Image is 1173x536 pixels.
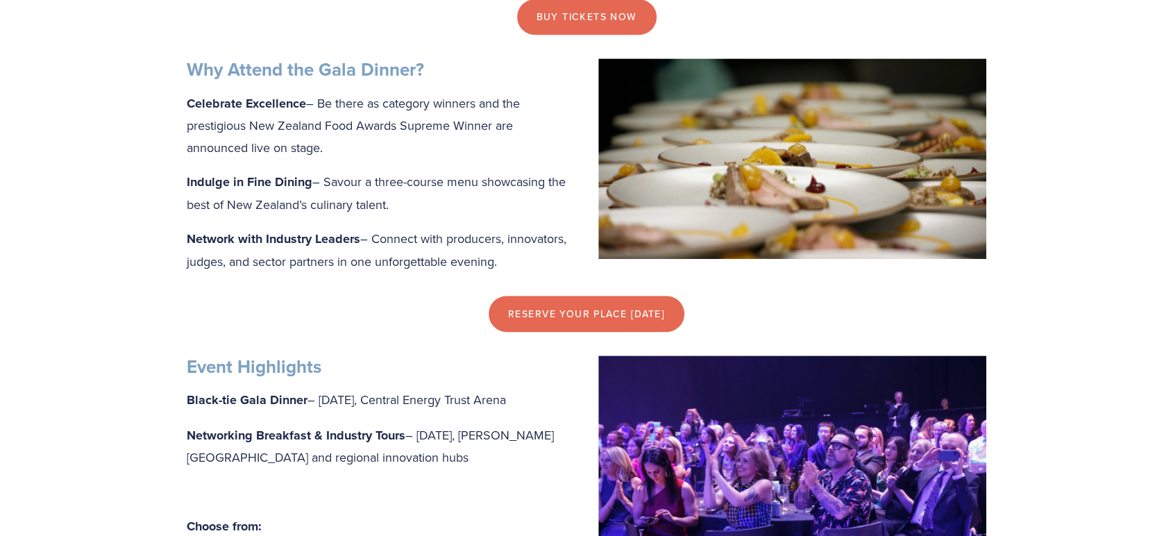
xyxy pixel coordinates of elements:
p: – Savour a three-course menu showcasing the best of New Zealand’s culinary talent. [187,171,986,215]
strong: Indulge in Fine Dining [187,173,312,191]
strong: Network with Industry Leaders [187,230,360,248]
a: reserve your place [DATE] [489,296,684,332]
p: – [DATE], [PERSON_NAME][GEOGRAPHIC_DATA] and regional innovation hubs [187,424,986,469]
p: – Connect with producers, innovators, judges, and sector partners in one unforgettable evening. [187,228,986,272]
strong: Networking Breakfast & Industry Tours [187,426,405,444]
strong: Event Highlights [187,353,321,380]
strong: Why Attend the Gala Dinner? [187,56,424,83]
strong: Choose from: [187,517,262,535]
strong: Black-tie Gala Dinner [187,391,307,409]
p: – Be there as category winners and the prestigious New Zealand Food Awards Supreme Winner are ann... [187,92,986,159]
p: – [DATE], Central Energy Trust Arena [187,389,986,412]
strong: Celebrate Excellence [187,94,306,112]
